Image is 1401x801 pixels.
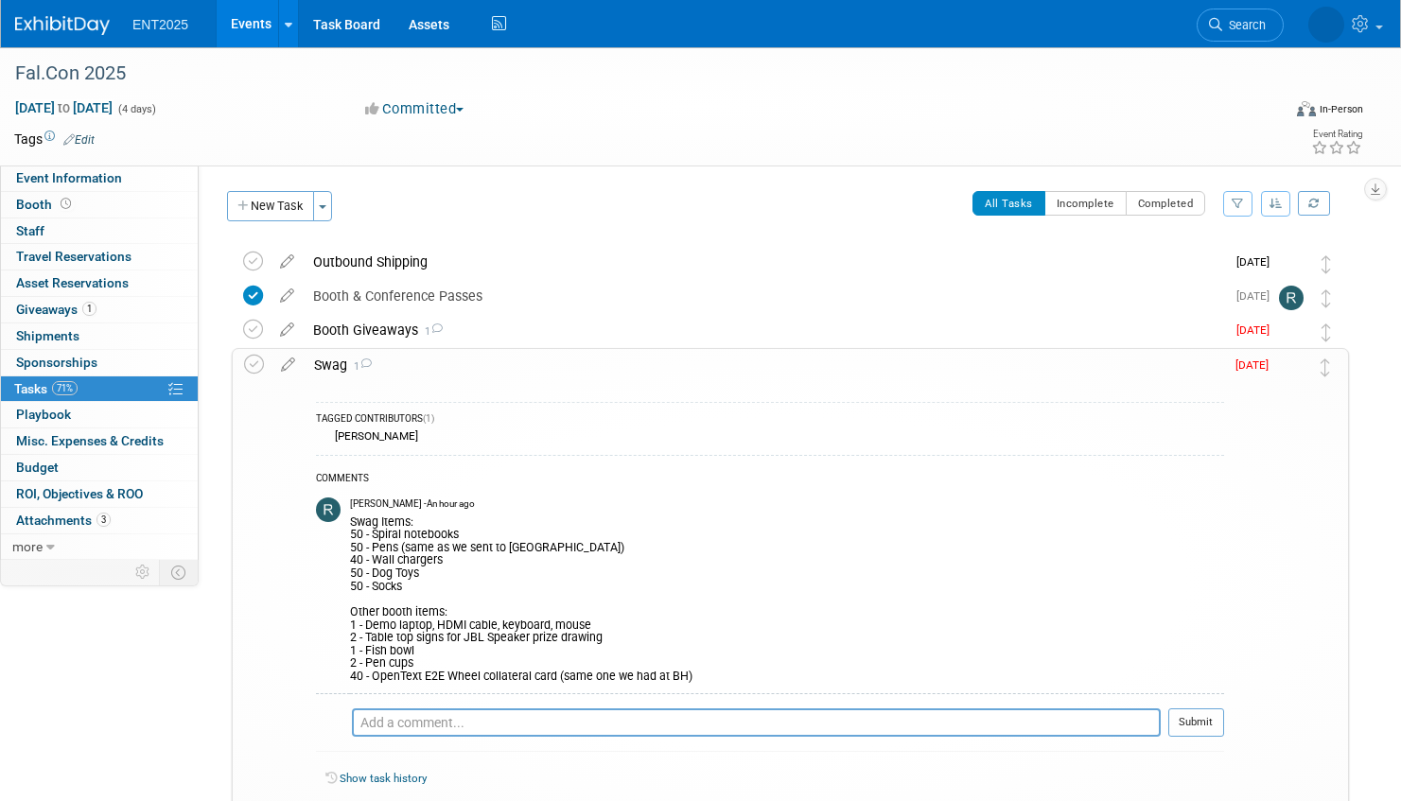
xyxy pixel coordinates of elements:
[1297,101,1316,116] img: Format-Inperson.png
[1,192,198,218] a: Booth
[1,402,198,427] a: Playbook
[330,429,418,443] div: [PERSON_NAME]
[14,99,114,116] span: [DATE] [DATE]
[316,497,341,522] img: Randy McDonald
[96,513,111,527] span: 3
[1044,191,1127,216] button: Incomplete
[16,197,75,212] span: Booth
[16,302,96,317] span: Giveaways
[132,17,188,32] span: ENT2025
[52,381,78,395] span: 71%
[16,223,44,238] span: Staff
[359,99,471,119] button: Committed
[305,349,1224,381] div: Swag
[14,381,78,396] span: Tasks
[1322,289,1331,307] i: Move task
[1278,355,1303,379] img: Rose Bodin
[16,486,143,501] span: ROI, Objectives & ROO
[972,191,1045,216] button: All Tasks
[16,328,79,343] span: Shipments
[16,249,131,264] span: Travel Reservations
[271,253,304,270] a: edit
[1279,286,1304,310] img: Randy McDonald
[423,413,434,424] span: (1)
[160,560,199,584] td: Toggle Event Tabs
[1,455,198,480] a: Budget
[1,218,198,244] a: Staff
[127,560,160,584] td: Personalize Event Tab Strip
[16,355,97,370] span: Sponsorships
[316,709,342,736] img: Rose Bodin
[1279,252,1304,276] img: Rose Bodin
[116,103,156,115] span: (4 days)
[16,513,111,528] span: Attachments
[1235,358,1278,372] span: [DATE]
[304,246,1225,278] div: Outbound Shipping
[418,325,443,338] span: 1
[57,197,75,211] span: Booth not reserved yet
[271,357,305,374] a: edit
[1,350,198,375] a: Sponsorships
[1,270,198,296] a: Asset Reservations
[16,407,71,422] span: Playbook
[1,428,198,454] a: Misc. Expenses & Credits
[1,165,198,191] a: Event Information
[1,534,198,560] a: more
[1197,9,1284,42] a: Search
[350,512,1224,684] div: Swag Items: 50 - Spiral notebooks 50 - Pens (same as we sent to [GEOGRAPHIC_DATA]) 40 - Wall char...
[350,497,475,511] span: [PERSON_NAME] - An hour ago
[1298,191,1330,216] a: Refresh
[12,539,43,554] span: more
[271,287,304,305] a: edit
[1322,323,1331,341] i: Move task
[347,360,372,373] span: 1
[16,433,164,448] span: Misc. Expenses & Credits
[1319,102,1363,116] div: In-Person
[16,170,122,185] span: Event Information
[15,16,110,35] img: ExhibitDay
[1,244,198,270] a: Travel Reservations
[1126,191,1206,216] button: Completed
[1162,98,1363,127] div: Event Format
[1222,18,1266,32] span: Search
[1168,708,1224,737] button: Submit
[1311,130,1362,139] div: Event Rating
[16,275,129,290] span: Asset Reservations
[1,297,198,322] a: Giveaways1
[1,323,198,349] a: Shipments
[1236,255,1279,269] span: [DATE]
[1,481,198,507] a: ROI, Objectives & ROO
[9,57,1249,91] div: Fal.Con 2025
[304,314,1225,346] div: Booth Giveaways
[271,322,304,339] a: edit
[14,130,95,148] td: Tags
[1308,7,1344,43] img: Rose Bodin
[1236,323,1279,337] span: [DATE]
[55,100,73,115] span: to
[16,460,59,475] span: Budget
[1279,320,1304,344] img: Rose Bodin
[1,508,198,533] a: Attachments3
[1,376,198,402] a: Tasks71%
[1321,358,1330,376] i: Move task
[1322,255,1331,273] i: Move task
[340,772,427,785] a: Show task history
[304,280,1225,312] div: Booth & Conference Passes
[82,302,96,316] span: 1
[316,470,1224,490] div: COMMENTS
[227,191,314,221] button: New Task
[316,412,1224,428] div: TAGGED CONTRIBUTORS
[63,133,95,147] a: Edit
[1236,289,1279,303] span: [DATE]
